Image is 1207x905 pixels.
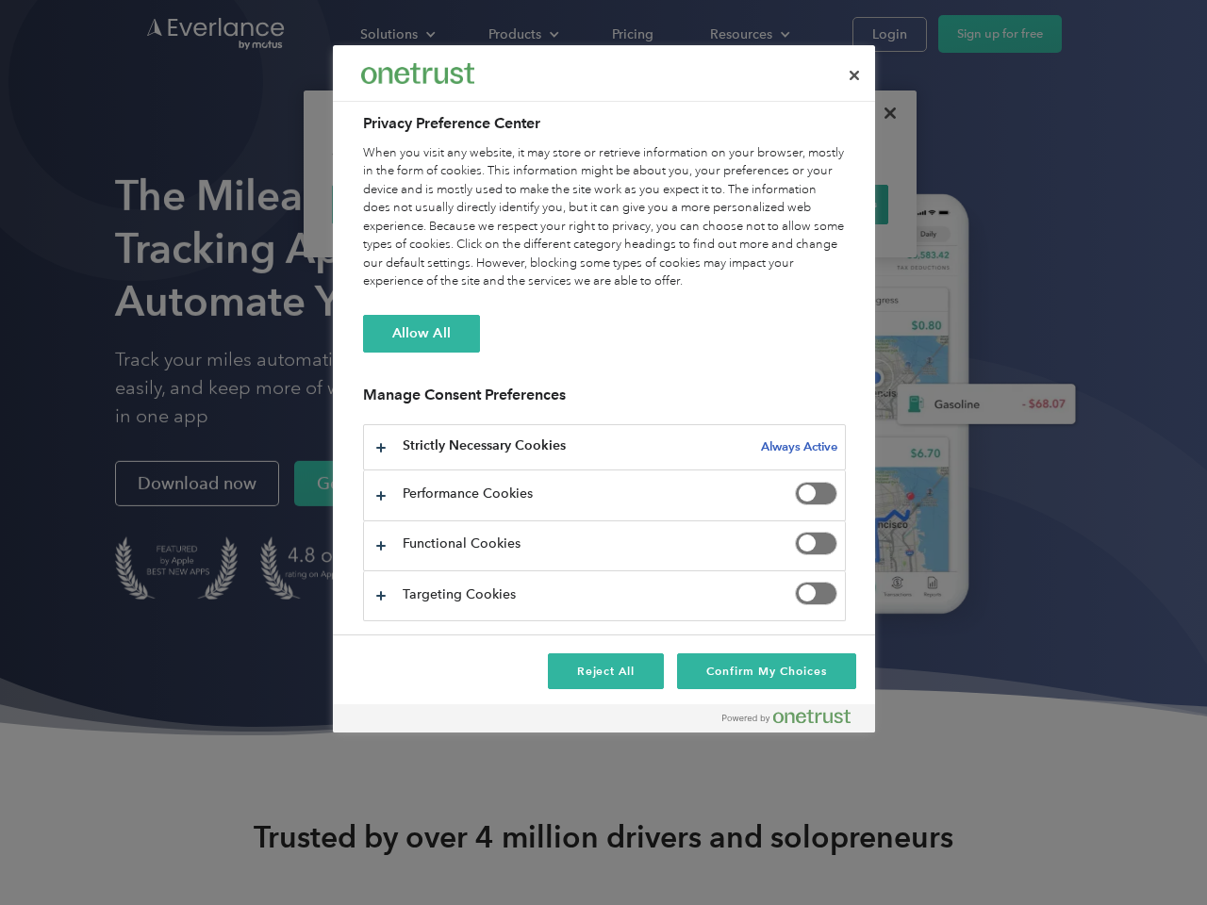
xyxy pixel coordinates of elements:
[677,653,855,689] button: Confirm My Choices
[722,709,866,732] a: Powered by OneTrust Opens in a new Tab
[363,315,480,353] button: Allow All
[834,55,875,96] button: Close
[333,45,875,732] div: Privacy Preference Center
[363,144,846,291] div: When you visit any website, it may store or retrieve information on your browser, mostly in the f...
[722,709,851,724] img: Powered by OneTrust Opens in a new Tab
[361,63,474,83] img: Everlance
[363,112,846,135] h2: Privacy Preference Center
[363,386,846,415] h3: Manage Consent Preferences
[548,653,665,689] button: Reject All
[361,55,474,92] div: Everlance
[333,45,875,732] div: Preference center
